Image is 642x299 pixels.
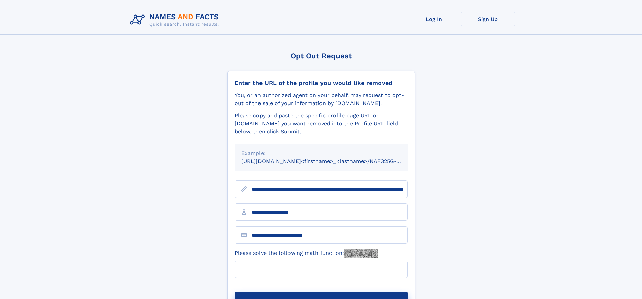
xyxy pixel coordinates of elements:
div: Enter the URL of the profile you would like removed [235,79,408,87]
small: [URL][DOMAIN_NAME]<firstname>_<lastname>/NAF325G-xxxxxxxx [241,158,421,165]
div: You, or an authorized agent on your behalf, may request to opt-out of the sale of your informatio... [235,91,408,108]
img: Logo Names and Facts [127,11,224,29]
div: Opt Out Request [227,52,415,60]
label: Please solve the following math function: [235,249,378,258]
a: Log In [407,11,461,27]
div: Example: [241,149,401,157]
div: Please copy and paste the specific profile page URL on [DOMAIN_NAME] you want removed into the Pr... [235,112,408,136]
a: Sign Up [461,11,515,27]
